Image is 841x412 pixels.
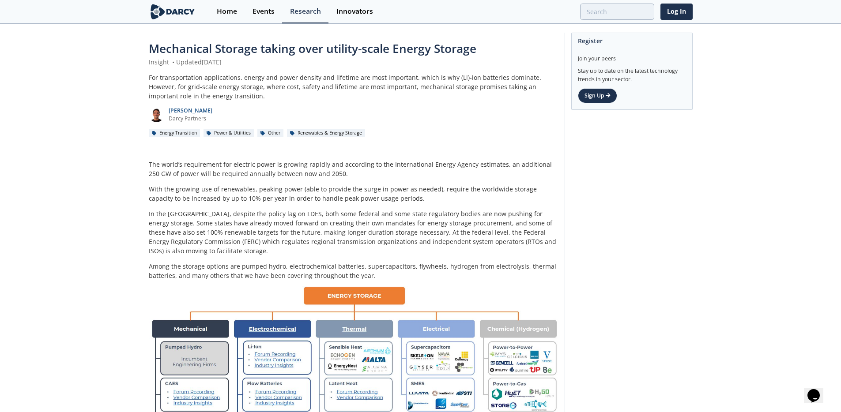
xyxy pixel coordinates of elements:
[204,129,254,137] div: Power & Utilities
[169,107,212,115] p: [PERSON_NAME]
[578,49,686,63] div: Join your peers
[149,73,558,101] div: For transportation applications, energy and power density and lifetime are most important, which ...
[149,262,558,280] p: Among the storage options are pumped hydro, electrochemical batteries, supercapacitors, flywheels...
[257,129,284,137] div: Other
[171,58,176,66] span: •
[149,209,558,255] p: In the [GEOGRAPHIC_DATA], despite the policy lag on LDES, both some federal and some state regula...
[149,160,558,178] p: The world’s requirement for electric power is growing rapidly and according to the International ...
[578,33,686,49] div: Register
[580,4,654,20] input: Advanced Search
[217,8,237,15] div: Home
[149,41,476,56] span: Mechanical Storage taking over utility-scale Energy Storage
[149,4,197,19] img: logo-wide.svg
[149,129,200,137] div: Energy Transition
[149,57,558,67] div: Insight Updated [DATE]
[149,184,558,203] p: With the growing use of renewables, peaking power (able to provide the surge in power as needed),...
[336,8,373,15] div: Innovators
[169,115,212,123] p: Darcy Partners
[287,129,366,137] div: Renewables & Energy Storage
[578,63,686,83] div: Stay up to date on the latest technology trends in your sector.
[290,8,321,15] div: Research
[660,4,693,20] a: Log In
[253,8,275,15] div: Events
[804,377,832,403] iframe: chat widget
[578,88,617,103] a: Sign Up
